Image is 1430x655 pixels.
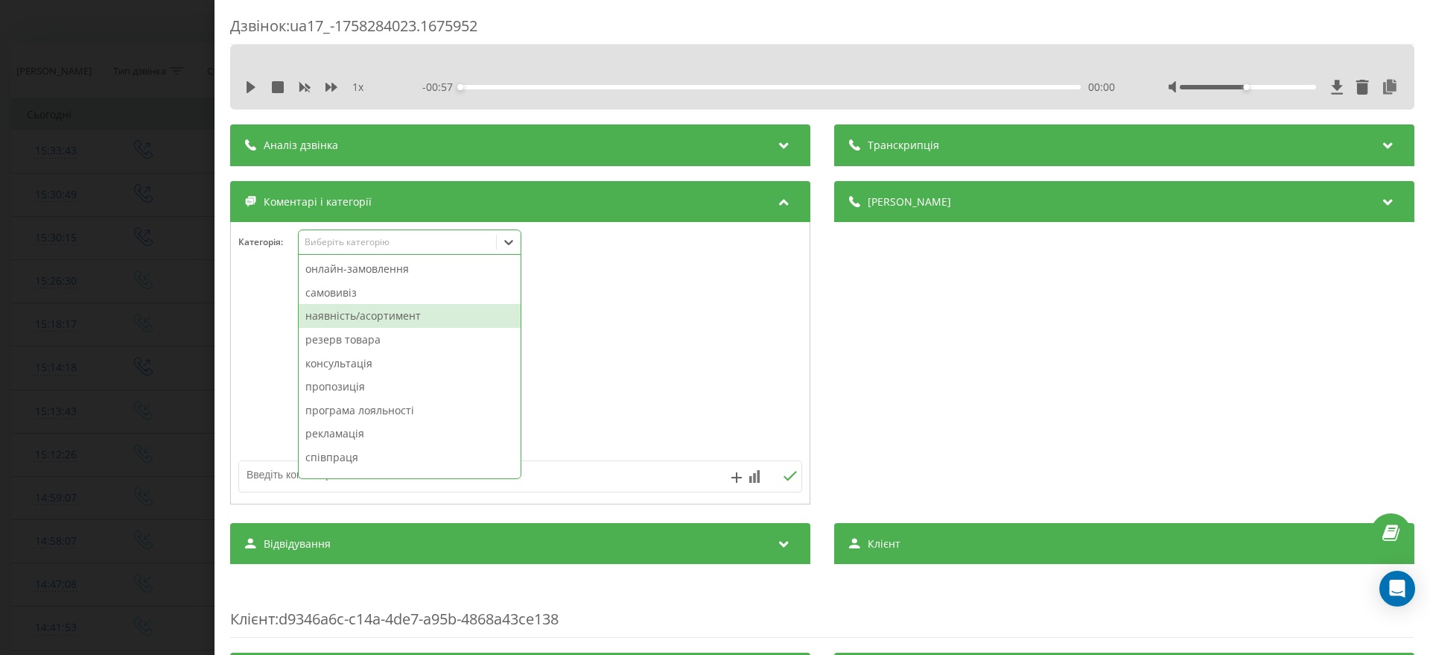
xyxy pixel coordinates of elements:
div: пропозиція [299,375,521,399]
div: : d9346a6c-c14a-4de7-a95b-4868a43ce138 [230,579,1414,638]
span: Коментарі і категорії [264,194,372,209]
span: 00:00 [1088,80,1115,95]
span: [PERSON_NAME] [868,194,951,209]
span: - 00:57 [422,80,460,95]
span: Аналіз дзвінка [264,138,338,153]
div: Accessibility label [457,84,463,90]
span: Відвідування [264,537,331,551]
div: Дзвінок : ua17_-1758284023.1675952 [230,16,1414,45]
div: онлайн-замовлення [299,257,521,281]
div: резерв товара [299,328,521,352]
div: наявність/асортимент [299,304,521,328]
span: Транскрипція [868,138,939,153]
div: рекламація [299,422,521,446]
div: самовивіз [299,281,521,305]
div: консультація [299,352,521,376]
div: співпраця [299,446,521,469]
span: 1 x [352,80,363,95]
h4: Категорія : [238,237,298,247]
div: резерв столика [299,469,521,493]
span: Клієнт [230,609,275,629]
div: Accessibility label [1244,84,1250,90]
div: Open Intercom Messenger [1379,571,1415,607]
div: програма лояльності [299,399,521,423]
span: Клієнт [868,537,900,551]
div: Виберіть категорію [305,236,491,248]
